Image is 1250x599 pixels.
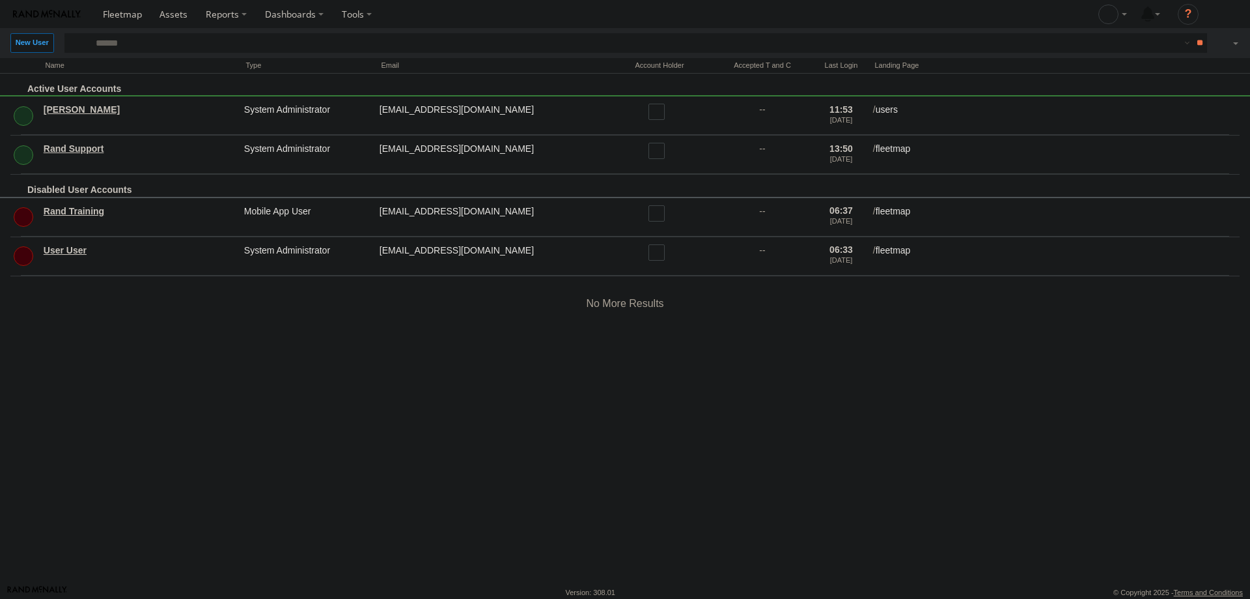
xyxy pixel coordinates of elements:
[242,102,372,130] div: System Administrator
[378,203,605,231] div: randtraining@rand.com
[1234,59,1250,72] span: Refresh
[648,143,671,159] label: Read only
[7,586,67,599] a: Visit our Website
[871,203,1240,231] div: fleetmap
[871,242,1240,270] div: fleetmap
[1113,589,1243,596] div: © Copyright 2025 -
[378,102,605,130] div: service@odysseygroupllc.com
[816,242,866,270] div: 06:33 [DATE]
[242,203,372,231] div: Mobile App User
[1178,4,1199,25] i: ?
[378,59,605,72] div: Email
[10,33,54,52] label: Create New User
[242,242,372,270] div: System Administrator
[816,59,866,72] div: Last Login
[378,242,605,270] div: fortraining@train.com
[871,141,1240,169] div: fleetmap
[1094,5,1132,24] div: Ed Pruneda
[648,104,671,120] label: Read only
[44,205,235,217] a: Rand Training
[648,205,671,222] label: Read only
[1164,33,1192,52] label: Search Filter Options
[1174,589,1243,596] a: Terms and Conditions
[378,141,605,169] div: odyssey@rand.com
[566,589,615,596] div: Version: 308.01
[242,59,372,72] div: Type
[44,104,235,115] a: [PERSON_NAME]
[714,59,811,72] div: Has user accepted Terms and Conditions
[611,59,708,72] div: Account Holder
[44,143,235,154] a: Rand Support
[816,203,866,231] div: 06:37 [DATE]
[44,244,235,256] a: User User
[1217,33,1240,52] label: Export results as...
[816,141,866,169] div: 13:50 [DATE]
[242,141,372,169] div: System Administrator
[871,102,1240,130] div: users
[871,59,1229,72] div: Landing Page
[42,59,237,72] div: Name
[816,102,866,130] div: 11:53 [DATE]
[648,244,671,261] label: Read only
[81,33,92,52] label: Search Query
[13,10,81,19] img: rand-logo.svg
